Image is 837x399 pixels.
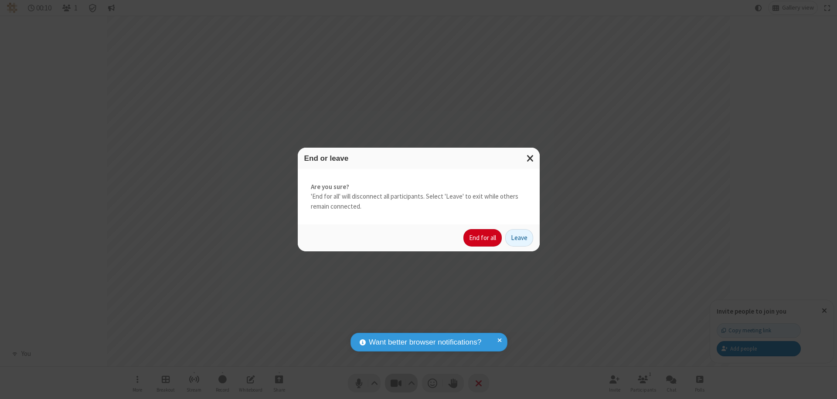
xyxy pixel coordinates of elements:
h3: End or leave [304,154,533,162]
button: Leave [505,229,533,247]
button: Close modal [521,148,540,169]
button: End for all [463,229,502,247]
strong: Are you sure? [311,182,527,192]
span: Want better browser notifications? [369,337,481,348]
div: 'End for all' will disconnect all participants. Select 'Leave' to exit while others remain connec... [298,169,540,225]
